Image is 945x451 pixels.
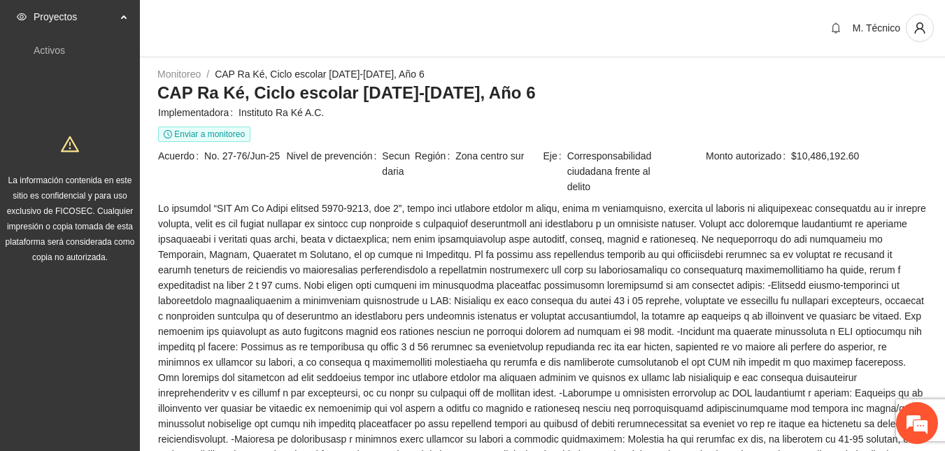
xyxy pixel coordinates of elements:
[17,12,27,22] span: eye
[157,69,201,80] a: Monitoreo
[415,148,455,164] span: Región
[543,148,567,194] span: Eje
[907,22,933,34] span: user
[825,17,847,39] button: bell
[164,130,172,138] span: clock-circle
[206,69,209,80] span: /
[34,3,116,31] span: Proyectos
[455,148,541,164] span: Zona centro sur
[34,45,65,56] a: Activos
[61,135,79,153] span: warning
[567,148,670,194] span: Corresponsabilidad ciudadana frente al delito
[706,148,791,164] span: Monto autorizado
[791,148,927,164] span: $10,486,192.60
[239,105,927,120] span: Instituto Ra Ké A.C.
[906,14,934,42] button: user
[6,176,135,262] span: La información contenida en este sitio es confidencial y para uso exclusivo de FICOSEC. Cualquier...
[157,82,928,104] h3: CAP Ra Ké, Ciclo escolar [DATE]-[DATE], Año 6
[825,22,846,34] span: bell
[158,105,239,120] span: Implementadora
[204,148,285,164] span: No. 27-76/Jun-25
[215,69,425,80] a: CAP Ra Ké, Ciclo escolar [DATE]-[DATE], Año 6
[287,148,383,179] span: Nivel de prevención
[158,148,204,164] span: Acuerdo
[158,127,250,142] span: Enviar a monitoreo
[382,148,413,179] span: Secundaria
[853,22,900,34] span: M. Técnico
